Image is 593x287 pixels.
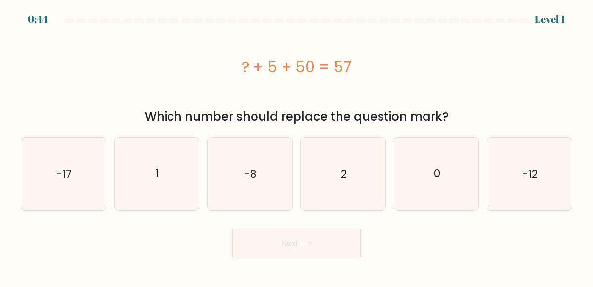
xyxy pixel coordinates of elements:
[21,56,572,78] div: ? + 5 + 50 = 57
[28,12,48,27] div: 0:44
[434,166,440,182] text: 0
[341,166,347,182] text: 2
[523,166,538,182] text: -12
[535,12,565,27] div: Level 1
[56,166,72,182] text: -17
[156,166,159,182] text: 1
[245,166,257,182] text: -8
[232,228,361,259] button: Next
[27,108,566,125] div: Which number should replace the question mark?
